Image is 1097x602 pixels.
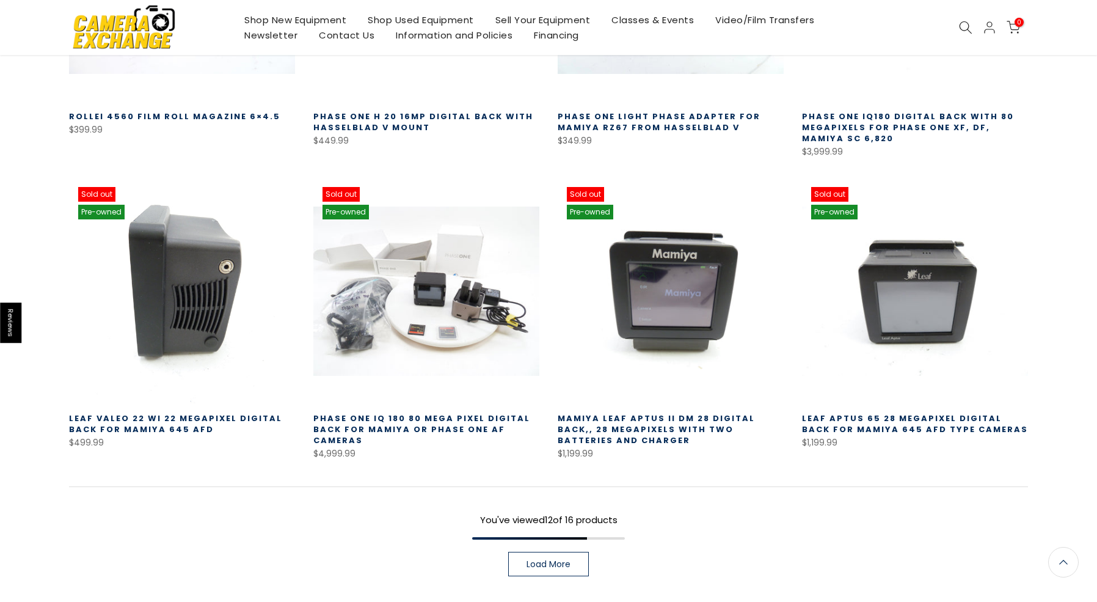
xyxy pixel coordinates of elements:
[1015,18,1024,27] span: 0
[308,28,385,43] a: Contact Us
[69,435,295,450] div: $499.99
[802,111,1014,144] a: Phase One IQ180 Digital Back with 80 Megapixels for Phase One XF, DF, Mamiya SC 6,820
[69,413,282,435] a: Leaf Valeo 22 WI 22 Megapixel Digital Back for Mamiya 645 AFD
[1007,21,1020,34] a: 0
[234,28,308,43] a: Newsletter
[523,28,590,43] a: Financing
[313,446,539,461] div: $4,999.99
[480,513,618,526] span: You've viewed of 16 products
[545,513,553,526] span: 12
[313,133,539,149] div: $449.99
[313,413,530,446] a: Phase One IQ 180 80 Mega Pixel Digital Back for Mamiya or Phase One AF Cameras
[357,12,485,28] a: Shop Used Equipment
[558,111,760,133] a: Phase One Light Phase Adapter for Mamiya RZ67 from Hasselblad V
[234,12,357,28] a: Shop New Equipment
[313,111,533,133] a: Phase One H 20 16MP Digital Back with Hasselblad V Mount
[385,28,523,43] a: Information and Policies
[69,111,280,122] a: Rollei 4560 Film Roll Magazine 6×4.5
[802,413,1028,435] a: Leaf Aptus 65 28 Megapixel Digital Back for Mamiya 645 AFD type cameras
[1048,547,1079,578] a: Back to the top
[802,435,1028,450] div: $1,199.99
[705,12,825,28] a: Video/Film Transfers
[558,413,755,446] a: Mamiya Leaf Aptus II DM 28 Digital Back,, 28 Megapixels with Two Batteries and Charger
[484,12,601,28] a: Sell Your Equipment
[601,12,705,28] a: Classes & Events
[558,133,784,149] div: $349.99
[508,552,589,576] a: Load More
[69,122,295,138] div: $399.99
[527,560,570,568] span: Load More
[558,446,784,461] div: $1,199.99
[802,144,1028,160] div: $3,999.99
